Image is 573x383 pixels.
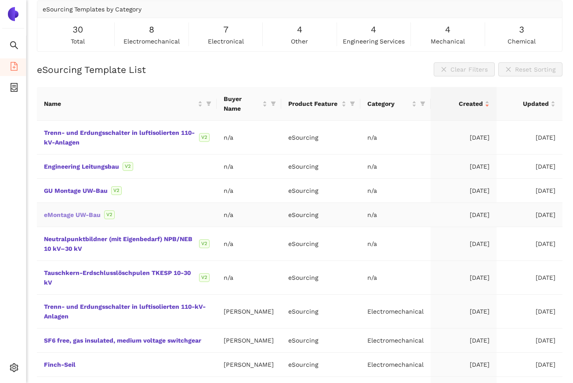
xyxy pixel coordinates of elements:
[431,179,497,203] td: [DATE]
[497,179,562,203] td: [DATE]
[497,261,562,295] td: [DATE]
[6,7,20,21] img: Logo
[497,121,562,155] td: [DATE]
[281,121,360,155] td: eSourcing
[281,179,360,203] td: eSourcing
[281,203,360,227] td: eSourcing
[217,155,281,179] td: n/a
[504,99,549,108] span: Updated
[431,36,465,46] span: mechanical
[281,227,360,261] td: eSourcing
[360,227,431,261] td: n/a
[217,353,281,377] td: [PERSON_NAME]
[281,353,360,377] td: eSourcing
[438,99,483,108] span: Created
[199,133,210,142] span: V2
[291,36,308,46] span: other
[71,36,85,46] span: total
[371,23,376,36] span: 4
[217,121,281,155] td: n/a
[431,155,497,179] td: [DATE]
[431,227,497,261] td: [DATE]
[498,62,562,76] button: closeReset Sorting
[217,261,281,295] td: n/a
[217,87,281,121] th: this column's title is Buyer Name,this column is sortable
[281,295,360,329] td: eSourcing
[37,63,146,76] h2: eSourcing Template List
[431,329,497,353] td: [DATE]
[360,295,431,329] td: Electromechanical
[360,261,431,295] td: n/a
[367,99,410,108] span: Category
[360,179,431,203] td: n/a
[269,92,278,115] span: filter
[217,227,281,261] td: n/a
[43,6,141,13] span: eSourcing Templates by Category
[297,23,302,36] span: 4
[37,87,217,121] th: this column's title is Name,this column is sortable
[434,62,495,76] button: closeClear Filters
[431,203,497,227] td: [DATE]
[418,97,427,110] span: filter
[223,23,228,36] span: 7
[10,59,18,76] span: file-add
[281,329,360,353] td: eSourcing
[224,94,261,113] span: Buyer Name
[497,295,562,329] td: [DATE]
[420,101,425,106] span: filter
[217,295,281,329] td: [PERSON_NAME]
[497,87,562,121] th: this column's title is Updated,this column is sortable
[508,36,536,46] span: chemical
[431,353,497,377] td: [DATE]
[217,203,281,227] td: n/a
[217,179,281,203] td: n/a
[206,101,211,106] span: filter
[519,23,524,36] span: 3
[204,97,213,110] span: filter
[431,261,497,295] td: [DATE]
[360,329,431,353] td: Electromechanical
[73,23,83,36] span: 30
[497,227,562,261] td: [DATE]
[149,23,154,36] span: 8
[431,121,497,155] td: [DATE]
[360,203,431,227] td: n/a
[360,121,431,155] td: n/a
[360,155,431,179] td: n/a
[350,101,355,106] span: filter
[104,210,115,219] span: V2
[217,329,281,353] td: [PERSON_NAME]
[360,353,431,377] td: Electromechanical
[10,38,18,55] span: search
[348,97,357,110] span: filter
[271,101,276,106] span: filter
[288,99,340,108] span: Product Feature
[497,203,562,227] td: [DATE]
[281,155,360,179] td: eSourcing
[343,36,405,46] span: engineering services
[497,353,562,377] td: [DATE]
[281,261,360,295] td: eSourcing
[445,23,450,36] span: 4
[431,295,497,329] td: [DATE]
[360,87,431,121] th: this column's title is Category,this column is sortable
[497,155,562,179] td: [DATE]
[111,186,122,195] span: V2
[281,87,360,121] th: this column's title is Product Feature,this column is sortable
[123,36,180,46] span: electromechanical
[10,80,18,98] span: container
[208,36,244,46] span: electronical
[44,99,196,108] span: Name
[199,239,210,248] span: V2
[497,329,562,353] td: [DATE]
[123,162,133,171] span: V2
[10,360,18,378] span: setting
[199,273,210,282] span: V2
